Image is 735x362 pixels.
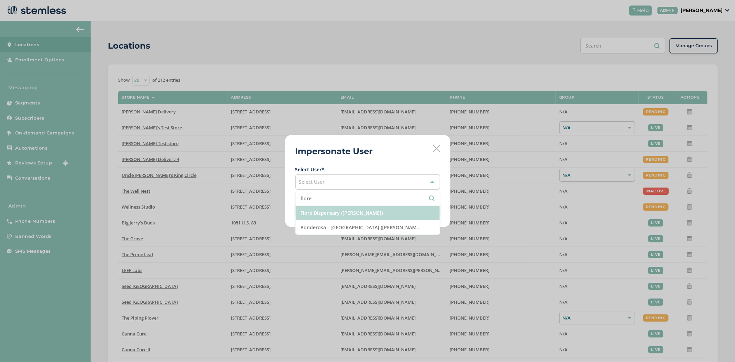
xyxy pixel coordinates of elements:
span: Select User [299,179,325,185]
h2: Impersonate User [295,145,373,158]
label: Select User [295,166,440,173]
li: Flore Dispensary ([PERSON_NAME]) [296,206,440,220]
li: Ponderosa - [GEOGRAPHIC_DATA] ([PERSON_NAME]) [296,220,440,234]
iframe: Chat Widget [701,329,735,362]
input: Search [301,195,435,202]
